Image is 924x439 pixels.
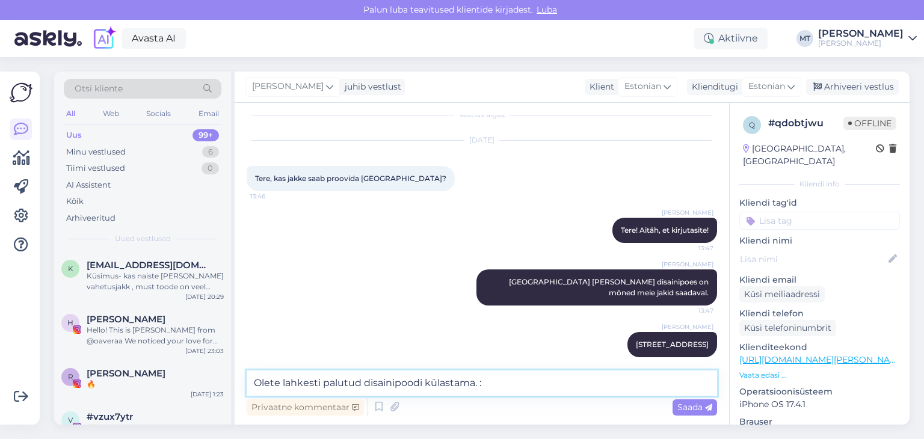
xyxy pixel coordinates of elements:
span: [PERSON_NAME] [252,80,324,93]
div: 0 [202,162,219,174]
span: 13:46 [250,192,295,201]
span: #vzux7ytr [87,411,133,422]
div: 🔥 [87,379,224,390]
div: Arhiveeritud [66,212,115,224]
p: iPhone OS 17.4.1 [739,398,900,411]
div: Privaatne kommentaar [247,399,364,416]
div: [PERSON_NAME] [818,38,904,48]
span: 13:47 [668,358,713,367]
div: Web [100,106,122,121]
div: [PERSON_NAME] [818,29,904,38]
div: Kliendi info [739,179,900,189]
p: Klienditeekond [739,341,900,354]
span: Luba [533,4,561,15]
p: Kliendi tag'id [739,197,900,209]
span: [PERSON_NAME] [662,322,713,331]
p: Kliendi email [739,274,900,286]
div: [DATE] [247,135,717,146]
span: H [67,318,73,327]
p: Brauser [739,416,900,428]
input: Lisa nimi [740,253,886,266]
span: 13:47 [668,244,713,253]
span: Uued vestlused [115,233,171,244]
a: Avasta AI [122,28,186,49]
input: Lisa tag [739,212,900,230]
img: explore-ai [91,26,117,51]
span: [STREET_ADDRESS] [636,340,709,349]
p: Kliendi nimi [739,235,900,247]
div: MT [796,30,813,47]
div: 6 [202,146,219,158]
div: # qdobtjwu [768,116,843,130]
div: [DATE] 1:23 [191,390,224,399]
span: [PERSON_NAME] [662,260,713,269]
span: katri.karvanen.kk@gmail.com [87,260,212,271]
div: Uus [66,129,82,141]
div: juhib vestlust [340,81,401,93]
span: Tere! Aitäh, et kirjutasite! [621,226,709,235]
p: Operatsioonisüsteem [739,385,900,398]
div: Hello! This is [PERSON_NAME] from @oaveraa We noticed your love for hiking and outdoor life—your ... [87,325,224,346]
div: [DATE] 23:03 [185,346,224,355]
span: Romain Carrera [87,368,165,379]
div: [DATE] 20:29 [185,292,224,301]
span: v [68,416,73,425]
span: Otsi kliente [75,82,123,95]
img: Askly Logo [10,81,32,104]
span: q [749,120,755,129]
textarea: Olete lahkesti palutud disainipoodi külastama. :) [247,370,717,396]
span: Estonian [748,80,785,93]
span: Saada [677,402,712,413]
div: Küsi telefoninumbrit [739,320,836,336]
p: Vaata edasi ... [739,370,900,381]
span: [GEOGRAPHIC_DATA] [PERSON_NAME] disainipoes on mõned meie jakid saadaval. [509,277,710,297]
div: Minu vestlused [66,146,126,158]
span: 13:47 [668,306,713,315]
div: Email [196,106,221,121]
div: Kõik [66,195,84,207]
a: [PERSON_NAME][PERSON_NAME] [818,29,917,48]
span: Hannah Hawkins [87,314,165,325]
div: Klient [585,81,614,93]
a: [URL][DOMAIN_NAME][PERSON_NAME] [739,354,905,365]
p: Kliendi telefon [739,307,900,320]
span: Estonian [624,80,661,93]
span: R [68,372,73,381]
div: Vestlus algas [247,109,717,120]
div: [GEOGRAPHIC_DATA], [GEOGRAPHIC_DATA] [743,143,876,168]
div: Küsi meiliaadressi [739,286,825,302]
div: Tiimi vestlused [66,162,125,174]
span: [PERSON_NAME] [662,208,713,217]
div: Arhiveeri vestlus [806,79,899,95]
div: Küsimus- kas naiste [PERSON_NAME] vahetusjakk , must toode on veel millalgi lattu tagasi saabumas... [87,271,224,292]
div: 99+ [192,129,219,141]
span: k [68,264,73,273]
div: All [64,106,78,121]
div: Klienditugi [687,81,738,93]
span: Offline [843,117,896,130]
div: Aktiivne [694,28,768,49]
span: Tere, kas jakke saab proovida [GEOGRAPHIC_DATA]? [255,174,446,183]
div: AI Assistent [66,179,111,191]
div: Socials [144,106,173,121]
